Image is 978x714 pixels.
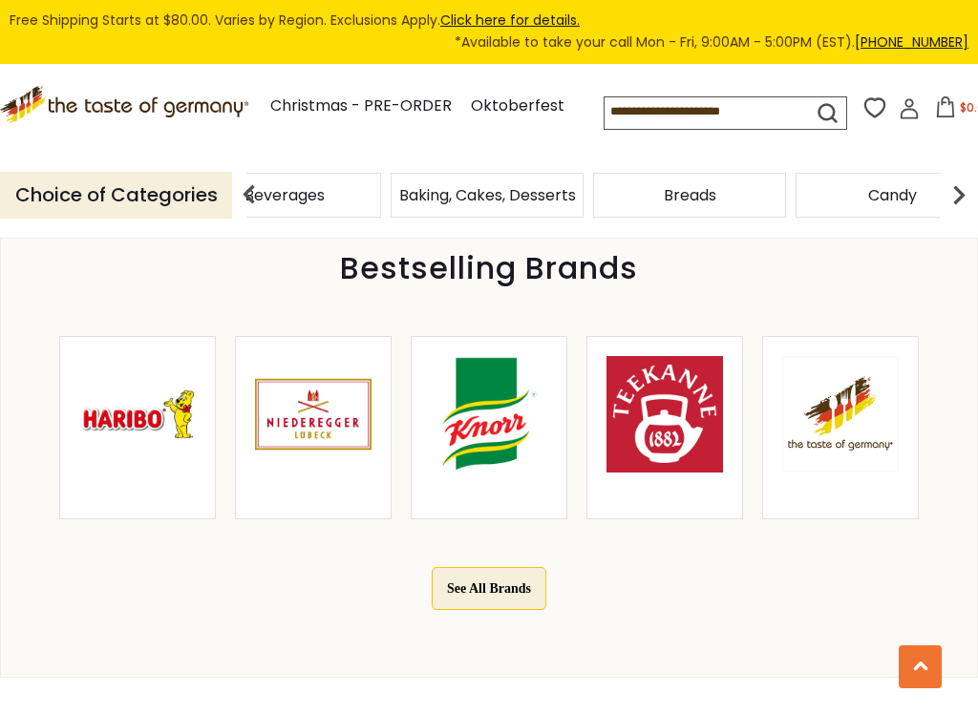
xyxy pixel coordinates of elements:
span: *Available to take your call Mon - Fri, 9:00AM - 5:00PM (EST). [455,31,968,53]
a: Breads [664,188,716,202]
img: The Taste of Germany [782,356,899,472]
a: [PHONE_NUMBER] [855,32,968,52]
div: Free Shipping Starts at $80.00. Varies by Region. Exclusions Apply. [10,10,968,54]
img: Teekanne [606,356,723,472]
div: Bestselling Brands [1,258,977,279]
a: Oktoberfest [471,94,564,119]
a: Baking, Cakes, Desserts [399,188,576,202]
img: previous arrow [230,176,268,214]
a: Click here for details. [440,10,580,30]
a: Christmas - PRE-ORDER [270,94,452,119]
img: Knorr [431,356,547,472]
button: See All Brands [432,567,546,610]
img: Niederegger [255,356,372,472]
img: Haribo [79,356,196,472]
img: next arrow [940,176,978,214]
a: Candy [868,188,917,202]
a: Beverages [244,188,325,202]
